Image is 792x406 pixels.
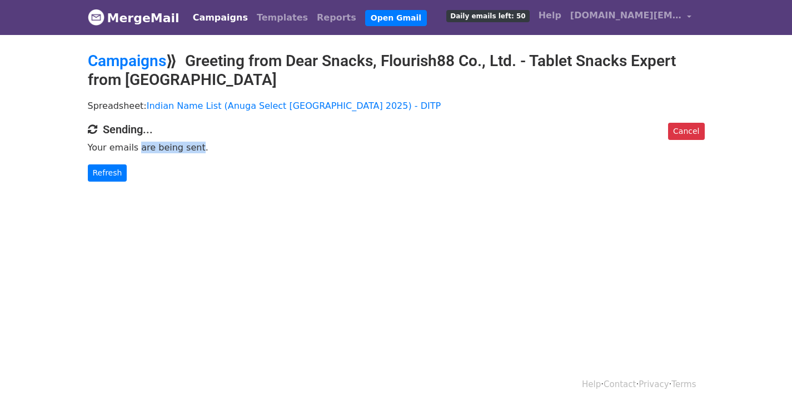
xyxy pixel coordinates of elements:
[442,4,534,27] a: Daily emails left: 50
[365,10,427,26] a: Open Gmail
[88,142,705,153] p: Your emails are being sent.
[88,9,104,26] img: MergeMail logo
[88,164,127,182] a: Refresh
[671,379,696,389] a: Terms
[88,123,705,136] h4: Sending...
[88,52,705,89] h2: ⟫ Greeting from Dear Snacks, Flourish88 Co., Ltd. - Tablet Snacks Expert from [GEOGRAPHIC_DATA]
[604,379,636,389] a: Contact
[736,353,792,406] iframe: Chat Widget
[639,379,669,389] a: Privacy
[582,379,601,389] a: Help
[188,7,252,29] a: Campaigns
[252,7,312,29] a: Templates
[88,52,166,70] a: Campaigns
[566,4,696,31] a: [DOMAIN_NAME][EMAIL_ADDRESS][DOMAIN_NAME]
[147,101,441,111] a: Indian Name List (Anuga Select [GEOGRAPHIC_DATA] 2025) - DITP
[570,9,681,22] span: [DOMAIN_NAME][EMAIL_ADDRESS][DOMAIN_NAME]
[668,123,704,140] a: Cancel
[534,4,566,27] a: Help
[88,6,180,29] a: MergeMail
[88,100,705,112] p: Spreadsheet:
[312,7,361,29] a: Reports
[446,10,529,22] span: Daily emails left: 50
